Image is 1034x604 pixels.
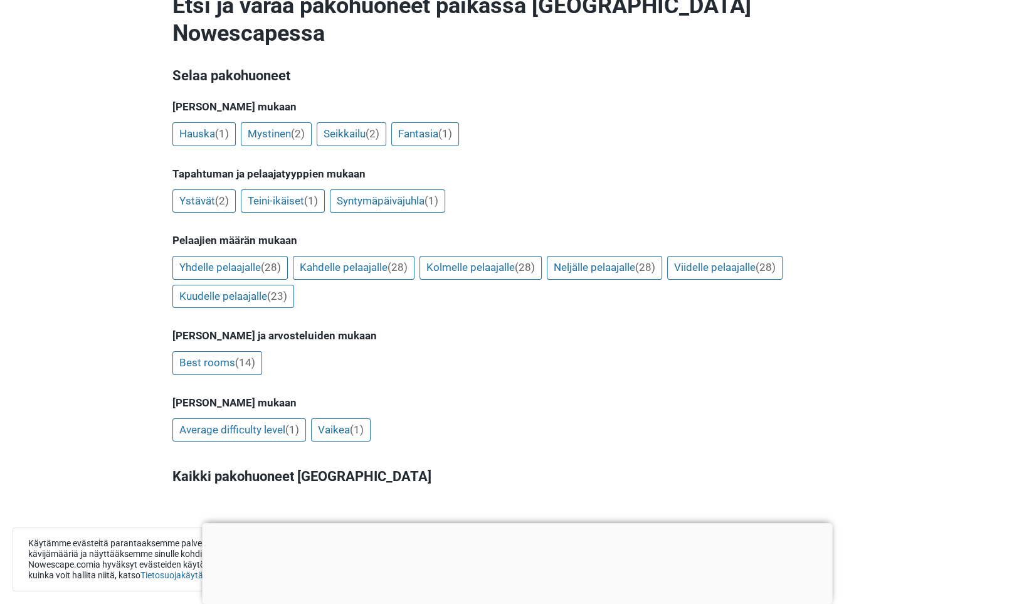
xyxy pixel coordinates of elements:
[172,100,862,113] h5: [PERSON_NAME] mukaan
[13,527,389,591] div: Käytämme evästeitä parantaaksemme palveluamme, mitataksemme kävijämääriä ja näyttääksemme sinulle...
[756,261,776,273] span: (28)
[330,189,445,213] a: Syntymäpäiväjuhla(1)
[172,396,862,409] h5: [PERSON_NAME] mukaan
[547,256,662,280] a: Neljälle pelaajalle(28)
[419,256,542,280] a: Kolmelle pelaajalle(28)
[215,127,229,140] span: (1)
[515,261,535,273] span: (28)
[267,290,287,302] span: (23)
[304,194,318,207] span: (1)
[438,127,452,140] span: (1)
[172,285,294,309] a: Kuudelle pelaajalle(23)
[172,122,236,146] a: Hauska(1)
[241,122,312,146] a: Mystinen(2)
[285,423,299,436] span: (1)
[140,570,236,580] a: Tietosuojakäytäntömme
[172,256,288,280] a: Yhdelle pelaajalle(28)
[202,523,832,601] iframe: Advertisement
[172,66,862,86] h3: Selaa pakohuoneet
[235,356,255,369] span: (14)
[366,127,379,140] span: (2)
[172,189,236,213] a: Ystävät(2)
[350,423,364,436] span: (1)
[172,351,262,375] a: Best rooms(14)
[172,418,306,442] a: Average difficulty level(1)
[667,256,783,280] a: Viidelle pelaajalle(28)
[311,418,371,442] a: Vaikea(1)
[317,122,386,146] a: Seikkailu(2)
[241,189,325,213] a: Teini-ikäiset(1)
[425,194,438,207] span: (1)
[388,261,408,273] span: (28)
[215,194,229,207] span: (2)
[391,122,459,146] a: Fantasia(1)
[172,329,862,342] h5: [PERSON_NAME] ja arvosteluiden mukaan
[172,167,862,180] h5: Tapahtuman ja pelaajatyyppien mukaan
[172,460,862,493] h3: Kaikki pakohuoneet [GEOGRAPHIC_DATA]
[293,256,414,280] a: Kahdelle pelaajalle(28)
[172,234,862,246] h5: Pelaajien määrän mukaan
[261,261,281,273] span: (28)
[291,127,305,140] span: (2)
[635,261,655,273] span: (28)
